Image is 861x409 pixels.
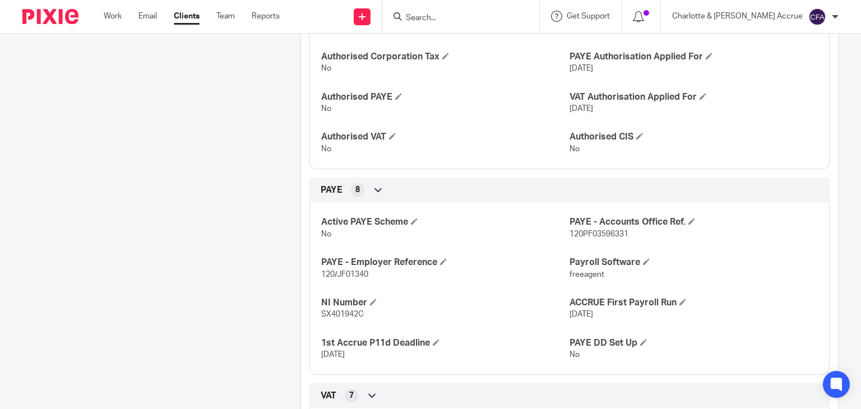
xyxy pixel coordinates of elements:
span: No [321,145,331,153]
span: No [321,64,331,72]
span: [DATE] [570,105,593,113]
input: Search [405,13,506,24]
h4: PAYE DD Set Up [570,337,818,349]
h4: PAYE - Accounts Office Ref. [570,216,818,228]
h4: Payroll Software [570,257,818,268]
a: Team [216,11,235,22]
h4: 1st Accrue P11d Deadline [321,337,570,349]
h4: NI Number [321,297,570,309]
span: VAT [321,390,336,402]
span: No [570,351,580,359]
a: Work [104,11,122,22]
h4: ACCRUE First Payroll Run [570,297,818,309]
span: 7 [349,390,354,401]
span: PAYE [321,184,342,196]
span: 120PF03596331 [570,230,628,238]
a: Clients [174,11,200,22]
h4: PAYE Authorisation Applied For [570,51,818,63]
span: [DATE] [570,310,593,318]
img: svg%3E [808,8,826,26]
span: No [321,105,331,113]
h4: Authorised VAT [321,131,570,143]
span: [DATE] [570,64,593,72]
a: Reports [252,11,280,22]
h4: Active PAYE Scheme [321,216,570,228]
h4: Authorised Corporation Tax [321,51,570,63]
a: Email [138,11,157,22]
img: Pixie [22,9,78,24]
span: SX401942C [321,310,364,318]
h4: Authorised CIS [570,131,818,143]
h4: PAYE - Employer Reference [321,257,570,268]
p: Charlotte & [PERSON_NAME] Accrue [672,11,803,22]
span: freeagent [570,271,604,278]
span: No [321,230,331,238]
h4: VAT Authorisation Applied For [570,91,818,103]
span: [DATE] [321,351,345,359]
span: No [570,145,580,153]
span: Get Support [567,12,610,20]
span: 120/JF01340 [321,271,368,278]
h4: Authorised PAYE [321,91,570,103]
span: 8 [355,184,360,196]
